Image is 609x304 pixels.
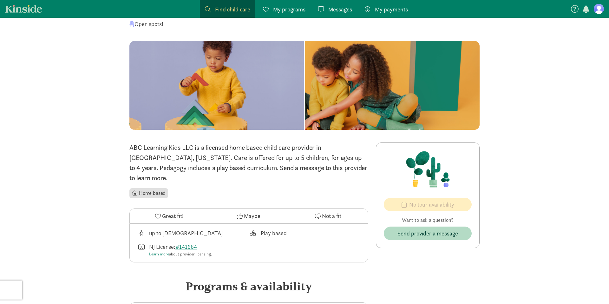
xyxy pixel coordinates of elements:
[409,200,454,209] span: No tour availability
[215,5,250,14] span: Find child care
[384,216,472,224] p: Want to ask a question?
[244,212,260,220] span: Maybe
[5,5,42,13] a: Kinside
[149,229,223,237] div: up to [DEMOGRAPHIC_DATA]
[384,227,472,240] button: Send provider a message
[149,251,169,257] a: Learn more
[249,229,361,237] div: This provider's education philosophy
[130,209,209,223] button: Great fit!
[375,5,408,14] span: My payments
[328,5,352,14] span: Messages
[273,5,305,14] span: My programs
[149,251,212,257] div: about provider licensing.
[261,229,287,237] div: Play based
[209,209,288,223] button: Maybe
[397,229,458,238] span: Send provider a message
[129,142,368,183] p: ABC Learning Kids LLC is a licensed home based child care provider in [GEOGRAPHIC_DATA], [US_STAT...
[175,243,197,250] a: #141664
[149,242,212,257] div: NJ License:
[129,188,168,198] li: Home based
[322,212,341,220] span: Not a fit
[129,278,368,295] div: Programs & availability
[162,212,184,220] span: Great fit!
[384,198,472,211] button: No tour availability
[129,20,163,28] div: Open spots!
[137,242,249,257] div: License number
[289,209,368,223] button: Not a fit
[137,229,249,237] div: Age range for children that this provider cares for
